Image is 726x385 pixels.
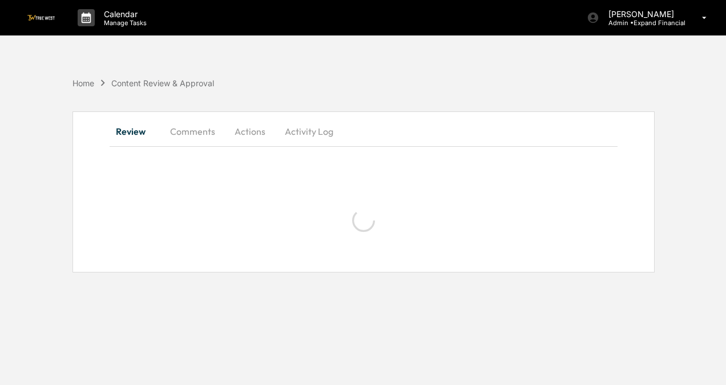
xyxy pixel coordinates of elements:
[110,118,161,145] button: Review
[599,9,685,19] p: [PERSON_NAME]
[27,15,55,20] img: logo
[224,118,276,145] button: Actions
[95,19,152,27] p: Manage Tasks
[111,78,214,88] div: Content Review & Approval
[599,19,685,27] p: Admin • Expand Financial
[110,118,618,145] div: secondary tabs example
[95,9,152,19] p: Calendar
[161,118,224,145] button: Comments
[72,78,94,88] div: Home
[276,118,342,145] button: Activity Log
